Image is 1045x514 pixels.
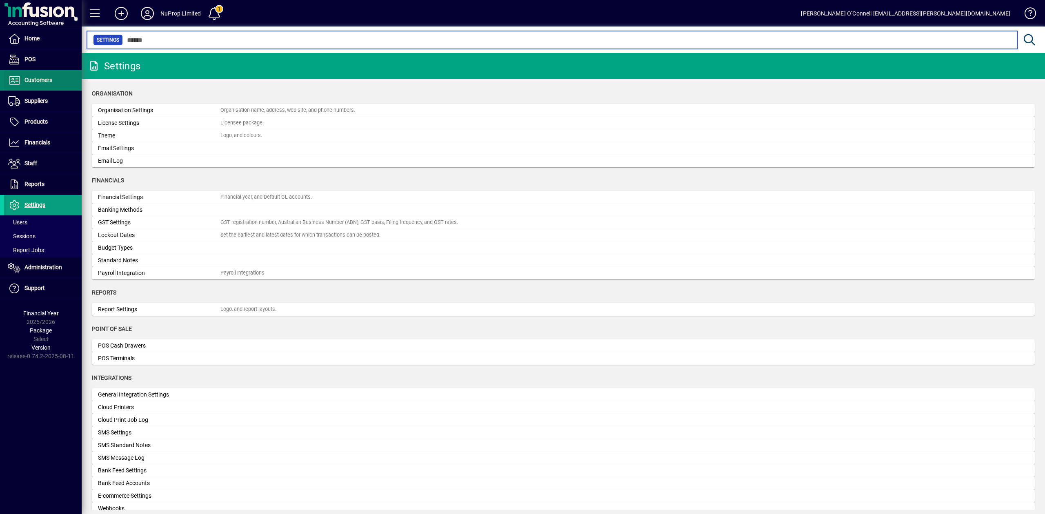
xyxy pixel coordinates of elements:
[4,49,82,70] a: POS
[98,390,220,399] div: General Integration Settings
[92,155,1035,167] a: Email Log
[98,403,220,412] div: Cloud Printers
[220,219,458,226] div: GST registration number, Australian Business Number (ABN), GST basis, Filing frequency, and GST r...
[8,219,27,226] span: Users
[92,439,1035,452] a: SMS Standard Notes
[24,118,48,125] span: Products
[92,303,1035,316] a: Report SettingsLogo, and report layouts.
[92,90,133,97] span: Organisation
[92,254,1035,267] a: Standard Notes
[220,119,264,127] div: Licensee package.
[4,153,82,174] a: Staff
[92,352,1035,365] a: POS Terminals
[801,7,1010,20] div: [PERSON_NAME] O''Connell [EMAIL_ADDRESS][PERSON_NAME][DOMAIN_NAME]
[24,285,45,291] span: Support
[92,374,131,381] span: Integrations
[92,326,132,332] span: Point of Sale
[220,106,355,114] div: Organisation name, address, web site, and phone numbers.
[24,202,45,208] span: Settings
[8,247,44,253] span: Report Jobs
[98,131,220,140] div: Theme
[92,191,1035,204] a: Financial SettingsFinancial year, and Default GL accounts.
[98,416,220,424] div: Cloud Print Job Log
[4,257,82,278] a: Administration
[220,231,380,239] div: Set the earliest and latest dates for which transactions can be posted.
[98,231,220,239] div: Lockout Dates
[30,327,52,334] span: Package
[134,6,160,21] button: Profile
[220,269,265,277] div: Payroll Integrations
[92,464,1035,477] a: Bank Feed Settings
[24,139,50,146] span: Financials
[92,204,1035,216] a: Banking Methods
[24,264,62,270] span: Administration
[97,36,119,44] span: Settings
[92,267,1035,279] a: Payroll IntegrationPayroll Integrations
[4,215,82,229] a: Users
[92,388,1035,401] a: General Integration Settings
[24,160,37,166] span: Staff
[24,181,44,187] span: Reports
[92,452,1035,464] a: SMS Message Log
[4,29,82,49] a: Home
[98,206,220,214] div: Banking Methods
[98,157,220,165] div: Email Log
[4,91,82,111] a: Suppliers
[98,466,220,475] div: Bank Feed Settings
[92,289,116,296] span: Reports
[92,477,1035,490] a: Bank Feed Accounts
[4,174,82,195] a: Reports
[160,7,201,20] div: NuProp Limited
[98,144,220,153] div: Email Settings
[98,441,220,450] div: SMS Standard Notes
[98,256,220,265] div: Standard Notes
[98,106,220,115] div: Organisation Settings
[8,233,36,239] span: Sessions
[4,70,82,91] a: Customers
[98,479,220,487] div: Bank Feed Accounts
[98,504,220,513] div: Webhooks
[220,306,276,313] div: Logo, and report layouts.
[92,142,1035,155] a: Email Settings
[92,414,1035,426] a: Cloud Print Job Log
[92,104,1035,117] a: Organisation SettingsOrganisation name, address, web site, and phone numbers.
[92,216,1035,229] a: GST SettingsGST registration number, Australian Business Number (ABN), GST basis, Filing frequenc...
[23,310,59,317] span: Financial Year
[98,305,220,314] div: Report Settings
[92,426,1035,439] a: SMS Settings
[98,119,220,127] div: License Settings
[92,241,1035,254] a: Budget Types
[88,60,140,73] div: Settings
[220,132,262,140] div: Logo, and colours.
[98,492,220,500] div: E-commerce Settings
[4,112,82,132] a: Products
[24,35,40,42] span: Home
[98,244,220,252] div: Budget Types
[4,243,82,257] a: Report Jobs
[92,339,1035,352] a: POS Cash Drawers
[98,428,220,437] div: SMS Settings
[92,229,1035,241] a: Lockout DatesSet the earliest and latest dates for which transactions can be posted.
[1018,2,1035,28] a: Knowledge Base
[92,117,1035,129] a: License SettingsLicensee package.
[24,56,36,62] span: POS
[92,401,1035,414] a: Cloud Printers
[92,490,1035,502] a: E-commerce Settings
[108,6,134,21] button: Add
[220,193,312,201] div: Financial year, and Default GL accounts.
[98,193,220,202] div: Financial Settings
[4,133,82,153] a: Financials
[98,341,220,350] div: POS Cash Drawers
[4,229,82,243] a: Sessions
[98,454,220,462] div: SMS Message Log
[98,354,220,363] div: POS Terminals
[24,97,48,104] span: Suppliers
[31,344,51,351] span: Version
[4,278,82,299] a: Support
[98,269,220,277] div: Payroll Integration
[98,218,220,227] div: GST Settings
[24,77,52,83] span: Customers
[92,129,1035,142] a: ThemeLogo, and colours.
[92,177,124,184] span: Financials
